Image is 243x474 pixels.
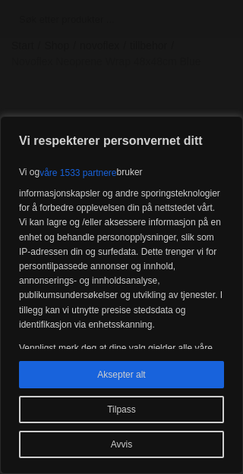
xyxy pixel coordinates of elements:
[39,159,116,187] button: våre 1533 partnere
[19,396,224,423] button: Tilpass
[19,361,224,388] button: Aksepter alt
[19,159,224,332] p: Vi og bruker informasjonskapsler og andre sporingsteknologier for å forbedre opplevelsen din på n...
[19,341,224,443] p: Vennligst merk deg at dine valg gjelder alle våre underdomener. Når du har gitt tillatelse, vil d...
[1,132,242,150] p: Vi respekterer personvernet ditt
[19,431,224,458] button: Avvis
